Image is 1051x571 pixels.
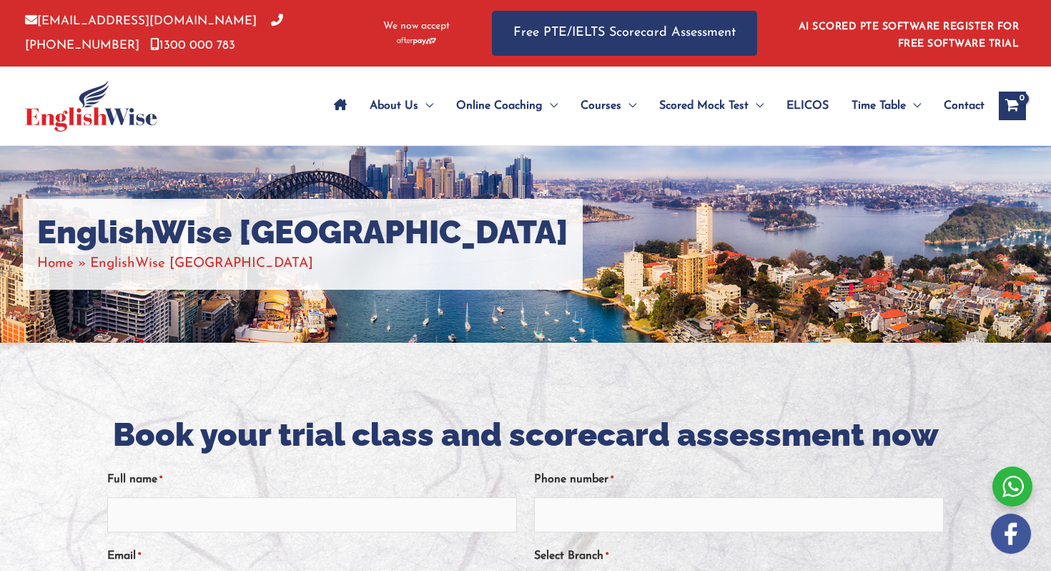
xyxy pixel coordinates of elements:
[456,81,543,131] span: Online Coaching
[107,545,141,568] label: Email
[581,81,621,131] span: Courses
[90,257,313,270] span: EnglishWise [GEOGRAPHIC_DATA]
[107,468,162,492] label: Full name
[799,21,1020,49] a: AI SCORED PTE SOFTWARE REGISTER FOR FREE SOFTWARE TRIAL
[25,80,157,132] img: cropped-ew-logo
[786,81,829,131] span: ELICOS
[25,15,257,27] a: [EMAIL_ADDRESS][DOMAIN_NAME]
[37,252,568,275] nav: Breadcrumbs
[492,11,757,56] a: Free PTE/IELTS Scorecard Assessment
[999,92,1026,120] a: View Shopping Cart, empty
[840,81,932,131] a: Time TableMenu Toggle
[659,81,749,131] span: Scored Mock Test
[648,81,775,131] a: Scored Mock TestMenu Toggle
[534,468,613,492] label: Phone number
[543,81,558,131] span: Menu Toggle
[852,81,906,131] span: Time Table
[322,81,985,131] nav: Site Navigation: Main Menu
[25,15,283,51] a: [PHONE_NUMBER]
[932,81,985,131] a: Contact
[944,81,985,131] span: Contact
[107,414,944,457] h2: Book your trial class and scorecard assessment now
[37,257,74,270] a: Home
[358,81,445,131] a: About UsMenu Toggle
[37,213,568,252] h1: EnglishWise [GEOGRAPHIC_DATA]
[790,10,1026,57] aside: Header Widget 1
[906,81,921,131] span: Menu Toggle
[445,81,569,131] a: Online CoachingMenu Toggle
[569,81,648,131] a: CoursesMenu Toggle
[621,81,636,131] span: Menu Toggle
[534,545,608,568] label: Select Branch
[150,39,235,52] a: 1300 000 783
[749,81,764,131] span: Menu Toggle
[397,37,436,45] img: Afterpay-Logo
[991,514,1031,554] img: white-facebook.png
[370,81,418,131] span: About Us
[418,81,433,131] span: Menu Toggle
[775,81,840,131] a: ELICOS
[383,19,450,34] span: We now accept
